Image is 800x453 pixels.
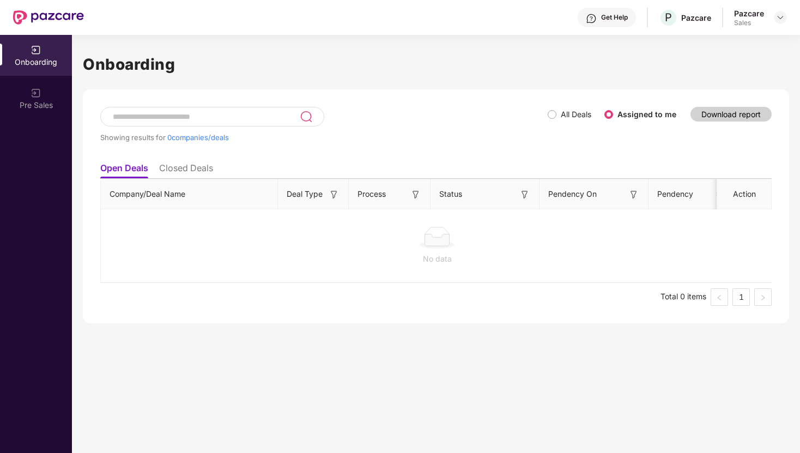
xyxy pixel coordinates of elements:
[690,107,772,122] button: Download report
[410,189,421,200] img: svg+xml;base64,PHN2ZyB3aWR0aD0iMTYiIGhlaWdodD0iMTYiIHZpZXdCb3g9IjAgMCAxNiAxNiIgZmlsbD0ibm9uZSIgeG...
[31,45,41,56] img: svg+xml;base64,PHN2ZyB3aWR0aD0iMjAiIGhlaWdodD0iMjAiIHZpZXdCb3g9IjAgMCAyMCAyMCIgZmlsbD0ibm9uZSIgeG...
[734,8,764,19] div: Pazcare
[329,189,340,200] img: svg+xml;base64,PHN2ZyB3aWR0aD0iMTYiIGhlaWdodD0iMTYiIHZpZXdCb3g9IjAgMCAxNiAxNiIgZmlsbD0ibm9uZSIgeG...
[711,288,728,306] li: Previous Page
[733,289,749,305] a: 1
[681,13,711,23] div: Pazcare
[100,133,548,142] div: Showing results for
[31,88,41,99] img: svg+xml;base64,PHN2ZyB3aWR0aD0iMjAiIGhlaWdodD0iMjAiIHZpZXdCb3g9IjAgMCAyMCAyMCIgZmlsbD0ibm9uZSIgeG...
[101,179,278,209] th: Company/Deal Name
[754,288,772,306] button: right
[717,179,772,209] th: Action
[754,288,772,306] li: Next Page
[601,13,628,22] div: Get Help
[287,188,323,200] span: Deal Type
[586,13,597,24] img: svg+xml;base64,PHN2ZyBpZD0iSGVscC0zMngzMiIgeG1sbnM9Imh0dHA6Ly93d3cudzMub3JnLzIwMDAvc3ZnIiB3aWR0aD...
[776,13,785,22] img: svg+xml;base64,PHN2ZyBpZD0iRHJvcGRvd24tMzJ4MzIiIHhtbG5zPSJodHRwOi8vd3d3LnczLm9yZy8yMDAwL3N2ZyIgd2...
[519,189,530,200] img: svg+xml;base64,PHN2ZyB3aWR0aD0iMTYiIGhlaWdodD0iMTYiIHZpZXdCb3g9IjAgMCAxNiAxNiIgZmlsbD0ibm9uZSIgeG...
[300,110,312,123] img: svg+xml;base64,PHN2ZyB3aWR0aD0iMjQiIGhlaWdodD0iMjUiIHZpZXdCb3g9IjAgMCAyNCAyNSIgZmlsbD0ibm9uZSIgeG...
[167,133,229,142] span: 0 companies/deals
[357,188,386,200] span: Process
[716,294,723,301] span: left
[617,110,676,119] label: Assigned to me
[760,294,766,301] span: right
[711,288,728,306] button: left
[660,288,706,306] li: Total 0 items
[665,11,672,24] span: P
[548,188,597,200] span: Pendency On
[110,253,765,265] div: No data
[734,19,764,27] div: Sales
[439,188,462,200] span: Status
[100,162,148,178] li: Open Deals
[83,52,789,76] h1: Onboarding
[13,10,84,25] img: New Pazcare Logo
[561,110,591,119] label: All Deals
[159,162,213,178] li: Closed Deals
[649,179,730,209] th: Pendency
[628,189,639,200] img: svg+xml;base64,PHN2ZyB3aWR0aD0iMTYiIGhlaWdodD0iMTYiIHZpZXdCb3g9IjAgMCAxNiAxNiIgZmlsbD0ibm9uZSIgeG...
[657,188,713,200] span: Pendency
[732,288,750,306] li: 1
